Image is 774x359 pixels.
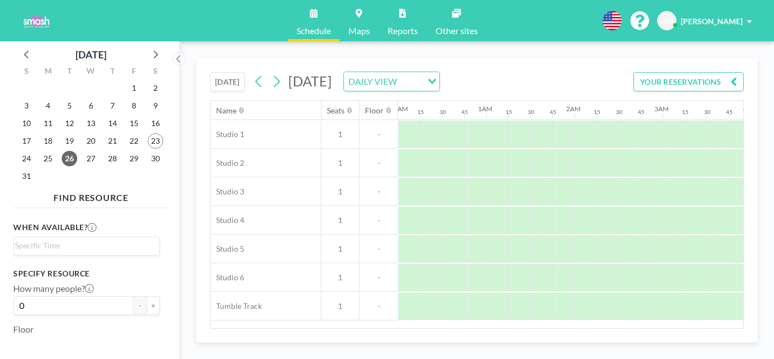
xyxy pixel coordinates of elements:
span: Sunday, August 17, 2025 [19,133,34,149]
button: YOUR RESERVATIONS [633,72,744,91]
input: Search for option [15,240,153,252]
span: Tumble Track [211,301,262,311]
div: 30 [616,108,622,116]
div: 45 [550,108,556,116]
span: [DATE] [288,73,332,89]
div: 3AM [654,105,669,113]
span: Wednesday, August 6, 2025 [83,98,99,113]
span: Friday, August 1, 2025 [126,80,142,96]
span: Tuesday, August 5, 2025 [62,98,77,113]
div: 45 [726,108,733,116]
span: 1 [321,301,359,311]
label: How many people? [13,283,94,294]
span: Other sites [436,26,478,35]
div: S [144,65,166,79]
span: Wednesday, August 13, 2025 [83,116,99,131]
img: organization-logo [18,10,55,32]
span: [PERSON_NAME] [681,17,743,26]
span: 1 [321,273,359,282]
label: Floor [13,324,34,335]
span: - [359,187,398,197]
div: W [80,65,102,79]
span: Maps [348,26,370,35]
span: - [359,158,398,168]
button: [DATE] [210,72,245,91]
span: Monday, August 4, 2025 [40,98,56,113]
span: 1 [321,215,359,225]
h3: Specify resource [13,269,160,279]
div: 15 [594,108,600,116]
span: Sunday, August 3, 2025 [19,98,34,113]
span: Monday, August 11, 2025 [40,116,56,131]
div: Name [216,106,237,116]
span: Reports [388,26,418,35]
span: AO [661,16,673,26]
span: Friday, August 15, 2025 [126,116,142,131]
span: Saturday, August 2, 2025 [148,80,163,96]
span: Sunday, August 10, 2025 [19,116,34,131]
span: Saturday, August 30, 2025 [148,151,163,166]
div: 30 [439,108,446,116]
div: Floor [365,106,384,116]
div: S [16,65,37,79]
span: - [359,273,398,282]
span: Thursday, August 21, 2025 [105,133,120,149]
span: Saturday, August 9, 2025 [148,98,163,113]
div: 1AM [478,105,492,113]
span: Sunday, August 31, 2025 [19,168,34,184]
div: 2AM [566,105,580,113]
span: Wednesday, August 27, 2025 [83,151,99,166]
span: Thursday, August 14, 2025 [105,116,120,131]
span: Studio 5 [211,244,244,254]
span: Tuesday, August 12, 2025 [62,116,77,131]
span: DAILY VIEW [346,74,399,89]
span: Studio 6 [211,273,244,282]
input: Search for option [400,74,421,89]
span: Wednesday, August 20, 2025 [83,133,99,149]
div: Seats [327,106,345,116]
div: 15 [417,108,424,116]
div: F [123,65,144,79]
span: Studio 2 [211,158,244,168]
span: 1 [321,158,359,168]
div: Search for option [344,72,439,91]
div: M [37,65,59,79]
div: 30 [528,108,534,116]
div: 4AM [743,105,757,113]
span: Monday, August 18, 2025 [40,133,56,149]
span: Friday, August 29, 2025 [126,151,142,166]
div: 15 [506,108,512,116]
span: 1 [321,129,359,139]
span: - [359,244,398,254]
span: Tuesday, August 26, 2025 [62,151,77,166]
span: - [359,215,398,225]
span: Friday, August 8, 2025 [126,98,142,113]
span: Saturday, August 16, 2025 [148,116,163,131]
span: Friday, August 22, 2025 [126,133,142,149]
div: 30 [704,108,711,116]
span: Thursday, August 28, 2025 [105,151,120,166]
button: - [133,296,147,315]
div: 15 [682,108,689,116]
div: [DATE] [76,47,106,62]
span: Studio 3 [211,187,244,197]
div: 45 [461,108,468,116]
span: Tuesday, August 19, 2025 [62,133,77,149]
span: Saturday, August 23, 2025 [148,133,163,149]
div: 12AM [390,105,408,113]
button: + [147,296,160,315]
span: 1 [321,244,359,254]
span: Thursday, August 7, 2025 [105,98,120,113]
span: Studio 1 [211,129,244,139]
span: Monday, August 25, 2025 [40,151,56,166]
span: - [359,129,398,139]
div: T [101,65,123,79]
h4: FIND RESOURCE [13,188,169,203]
span: Sunday, August 24, 2025 [19,151,34,166]
div: 45 [638,108,644,116]
div: T [59,65,80,79]
span: 1 [321,187,359,197]
span: Schedule [297,26,331,35]
span: Studio 4 [211,215,244,225]
div: Search for option [14,237,159,254]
